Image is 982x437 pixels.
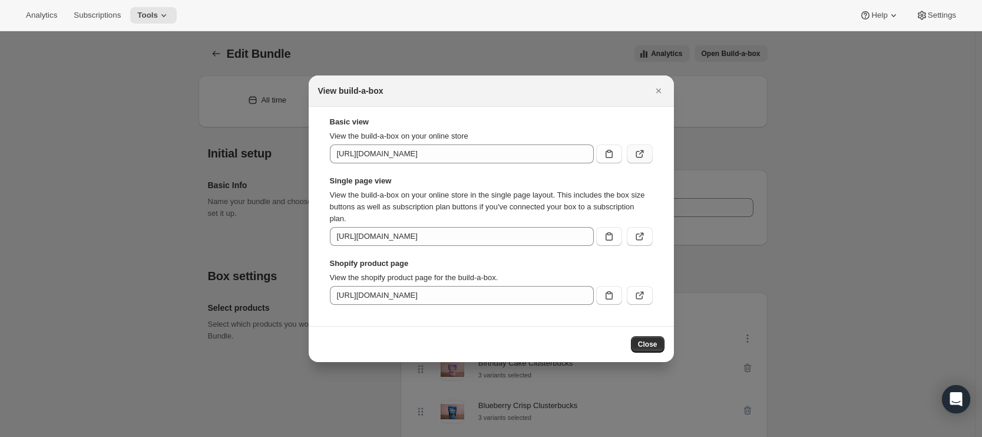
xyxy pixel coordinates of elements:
p: View the build-a-box on your online store [330,130,653,142]
span: Tools [137,11,158,20]
h2: View build-a-box [318,85,383,97]
span: Analytics [26,11,57,20]
strong: Single page view [330,175,653,187]
button: Close [650,83,667,99]
button: Analytics [19,7,64,24]
span: Close [638,340,657,349]
span: Help [871,11,887,20]
div: Open Intercom Messenger [942,385,970,413]
button: Settings [909,7,963,24]
p: View the shopify product page for the build-a-box. [330,272,653,284]
button: Close [631,336,664,353]
span: Subscriptions [74,11,121,20]
p: View the build-a-box on your online store in the single page layout. This includes the box size b... [330,189,653,225]
strong: Basic view [330,116,653,128]
button: Subscriptions [67,7,128,24]
button: Help [852,7,906,24]
strong: Shopify product page [330,258,653,270]
span: Settings [928,11,956,20]
button: Tools [130,7,177,24]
